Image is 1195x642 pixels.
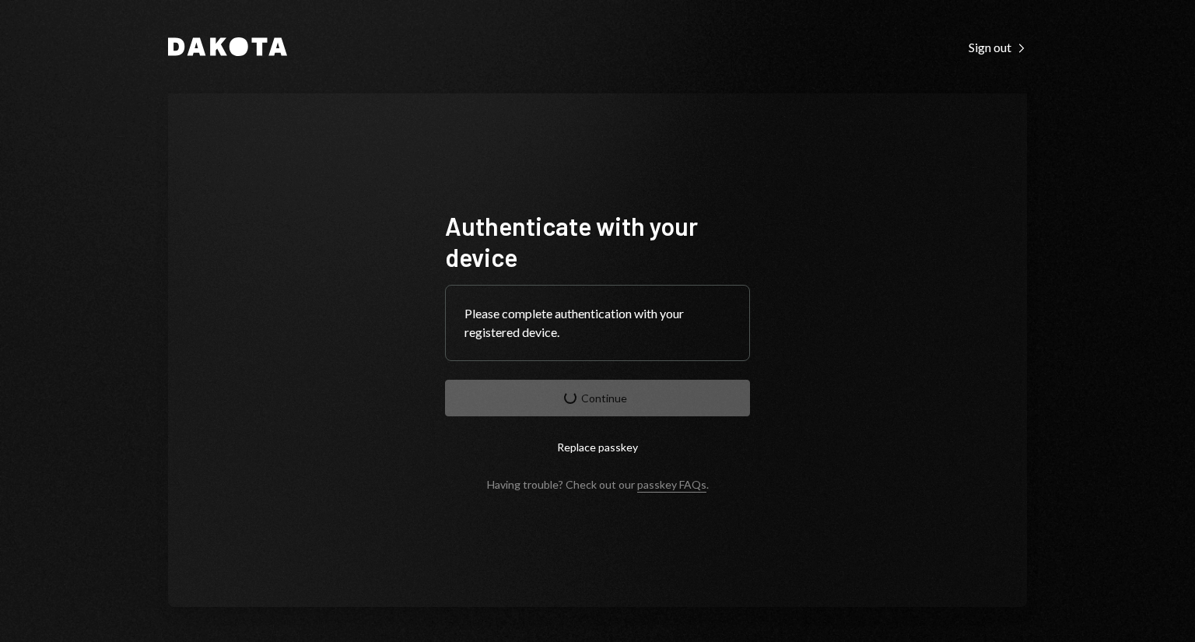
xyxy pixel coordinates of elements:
h1: Authenticate with your device [445,210,750,272]
div: Please complete authentication with your registered device. [464,304,731,342]
button: Replace passkey [445,429,750,465]
div: Sign out [969,40,1027,55]
div: Having trouble? Check out our . [487,478,709,491]
a: Sign out [969,38,1027,55]
a: passkey FAQs [637,478,706,493]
